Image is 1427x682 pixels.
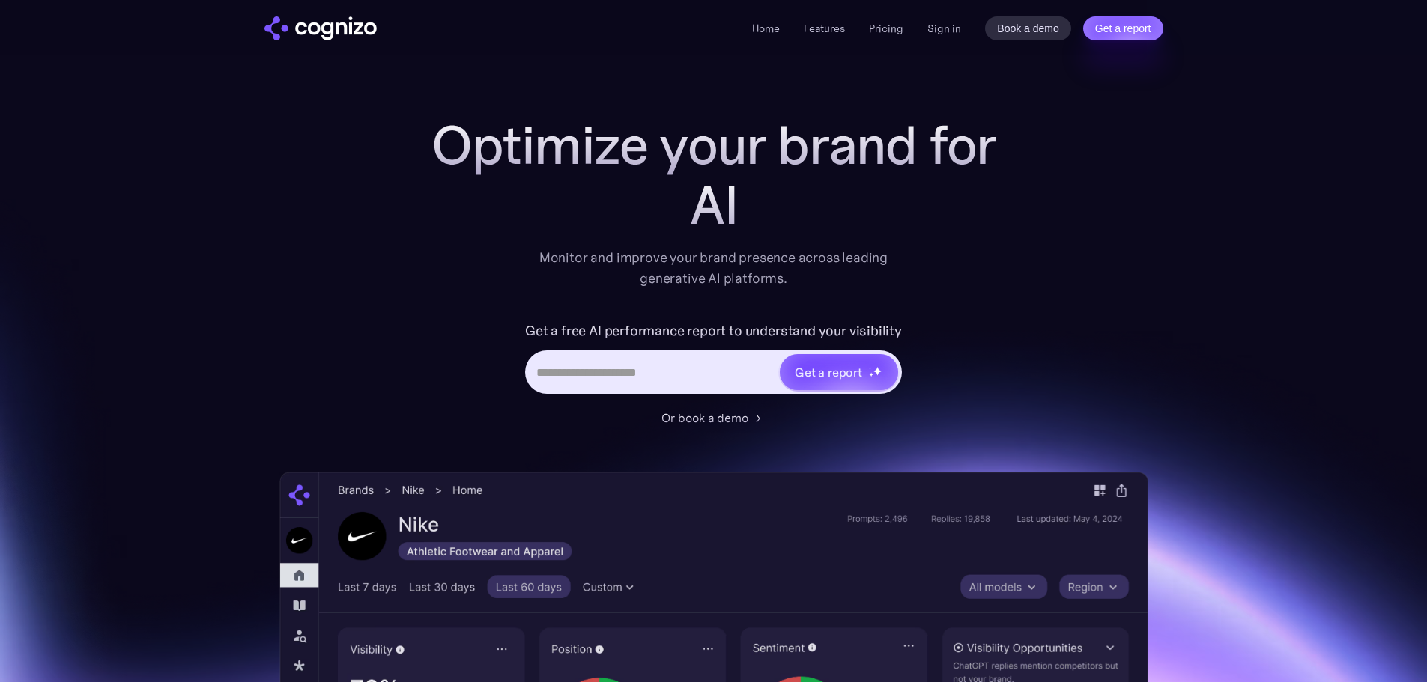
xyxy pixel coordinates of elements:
div: Or book a demo [661,409,748,427]
img: star [873,366,882,376]
a: Get a reportstarstarstar [778,353,900,392]
a: Pricing [869,22,903,35]
div: AI [414,175,1014,235]
img: cognizo logo [264,16,377,40]
a: Sign in [927,19,961,37]
img: star [869,367,871,369]
label: Get a free AI performance report to understand your visibility [525,319,902,343]
a: Features [804,22,845,35]
a: Get a report [1083,16,1163,40]
div: Monitor and improve your brand presence across leading generative AI platforms. [530,247,898,289]
img: star [869,372,874,377]
form: Hero URL Input Form [525,319,902,401]
a: Book a demo [985,16,1071,40]
a: home [264,16,377,40]
a: Or book a demo [661,409,766,427]
div: Get a report [795,363,862,381]
h1: Optimize your brand for [414,115,1014,175]
a: Home [752,22,780,35]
